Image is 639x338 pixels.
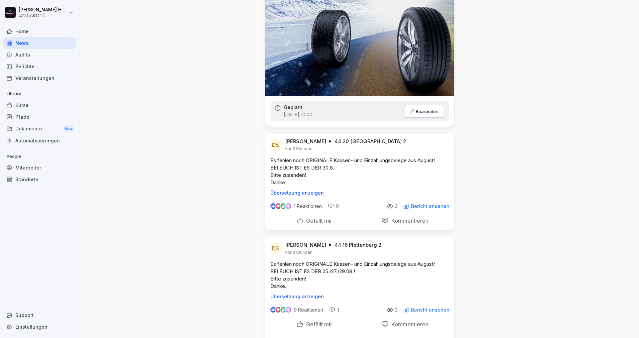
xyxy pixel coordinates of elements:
[335,138,406,145] p: 44 20 [GEOGRAPHIC_DATA] 2
[3,309,76,321] div: Support
[276,204,281,209] img: love
[3,151,76,162] p: People
[285,138,326,145] p: [PERSON_NAME]
[329,307,339,313] div: 1
[285,146,312,151] p: vor 3 Stunden
[411,204,450,209] p: Bericht ansehen
[328,203,339,210] div: 0
[270,260,449,290] p: Es fehlen noch ORIGINALE Kassen- und Einzahlungsbelege aus August! BEI EUCH IST ES DER 25./27./29...
[303,217,332,224] p: Gefällt mir
[19,7,68,13] p: [PERSON_NAME] Hagebaum
[284,105,302,110] p: Geplant
[3,99,76,111] a: Kurse
[3,123,76,135] a: DokumenteNew
[3,37,76,49] a: News
[389,217,428,224] p: Kommentieren
[3,49,76,61] a: Audits
[294,307,323,313] p: 0 Reaktionen
[3,111,76,123] a: Pfade
[270,139,282,151] div: DB
[389,321,428,328] p: Kommentieren
[270,307,276,313] img: like
[3,135,76,146] a: Automatisierungen
[3,89,76,99] p: Library
[285,242,326,248] p: [PERSON_NAME]
[270,294,449,299] p: Übersetzung anzeigen
[395,307,398,313] p: 3
[3,174,76,185] a: Standorte
[294,204,322,209] p: 1 Reaktionen
[3,123,76,135] div: Dokumente
[276,307,281,312] img: love
[416,109,438,114] p: Bearbeiten
[3,25,76,37] a: Home
[63,125,74,133] div: New
[19,13,68,18] p: Extrawurst :-)
[280,203,286,209] img: celebrate
[303,321,332,328] p: Gefällt mir
[284,111,312,118] p: [DATE] 10:00
[270,242,282,254] div: DB
[3,321,76,333] a: Einstellungen
[411,307,450,313] p: Bericht ansehen
[395,204,398,209] p: 3
[3,162,76,174] a: Mitarbeiter
[335,242,381,248] p: 44 16 Plettenberg 2
[270,204,276,209] img: like
[3,72,76,84] a: Veranstaltungen
[270,190,449,196] p: Übersetzung anzeigen
[285,250,312,255] p: vor 3 Stunden
[285,307,291,313] img: inspiring
[285,203,291,209] img: inspiring
[3,61,76,72] a: Berichte
[404,105,444,118] button: Bearbeiten
[270,157,449,186] p: Es fehlen noch ORIGINALE Kassen- und Einzahlungsbelege aus August! BEI EUCH IST ES DER 30.8.! Bit...
[280,307,286,313] img: celebrate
